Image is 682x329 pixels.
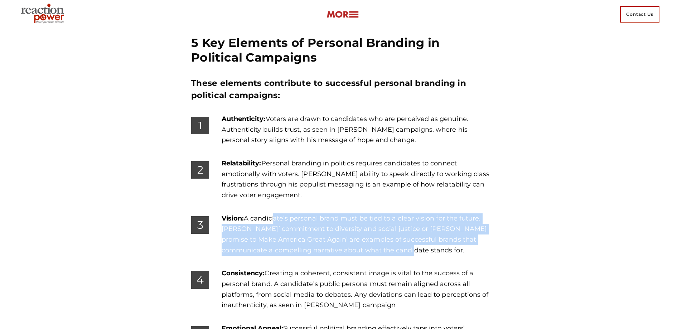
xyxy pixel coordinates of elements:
[191,161,209,179] p: 2
[191,271,209,289] p: 4
[191,77,491,101] h4: These elements contribute to successful personal branding in political campaigns:
[222,268,491,311] p: Creating a coherent, consistent image is vital to the success of a personal brand. A candidate’s ...
[222,159,261,167] strong: Relatability:
[620,6,659,23] span: Contact Us
[222,114,491,146] p: Voters are drawn to candidates who are perceived as genuine. Authenticity builds trust, as seen i...
[222,115,266,123] strong: Authenticity:
[222,269,265,277] strong: Consistency:
[222,214,244,222] strong: Vision:
[222,158,491,201] p: Personal branding in politics requires candidates to connect emotionally with voters. [PERSON_NAM...
[18,1,70,27] img: Executive Branding | Personal Branding Agency
[191,117,209,135] p: 1
[222,213,491,256] p: A candidate’s personal brand must be tied to a clear vision for the future. [PERSON_NAME]’ commit...
[191,216,209,234] p: 3
[191,35,491,65] h2: 5 Key Elements of Personal Branding in Political Campaigns
[327,10,359,19] img: more-btn.png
